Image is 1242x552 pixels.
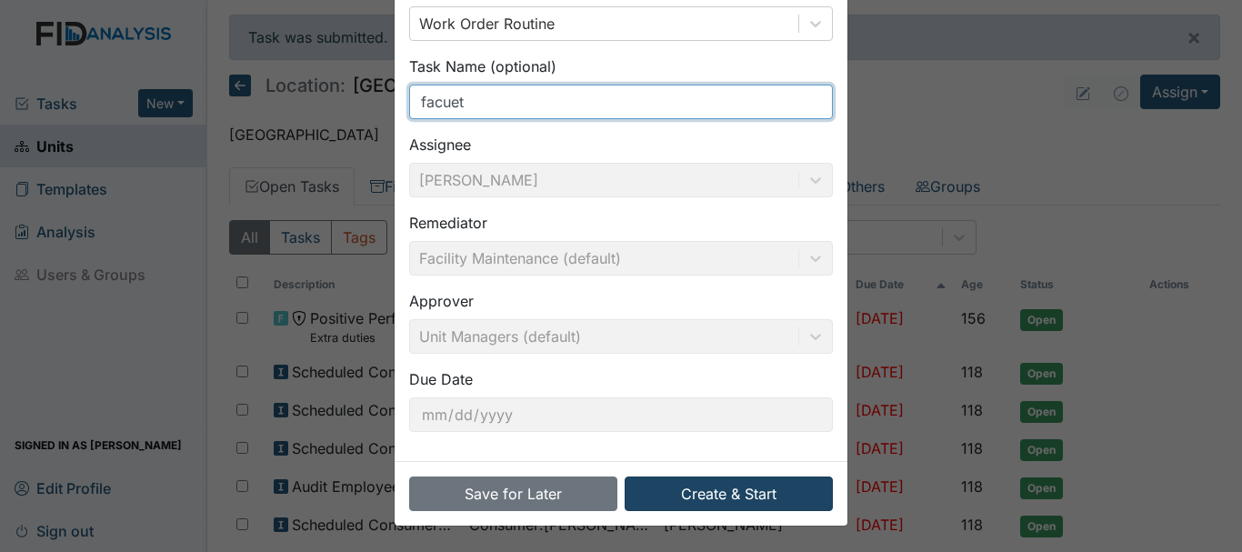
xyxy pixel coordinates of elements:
[409,212,487,234] label: Remediator
[409,368,473,390] label: Due Date
[419,13,555,35] div: Work Order Routine
[409,134,471,156] label: Assignee
[409,477,617,511] button: Save for Later
[625,477,833,511] button: Create & Start
[409,55,556,77] label: Task Name (optional)
[409,290,474,312] label: Approver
